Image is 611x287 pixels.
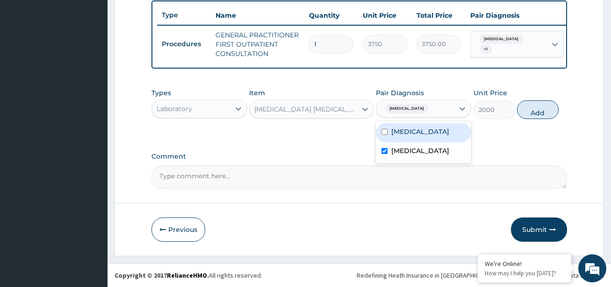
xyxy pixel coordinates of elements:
button: Previous [151,217,205,242]
span: [MEDICAL_DATA] [385,104,429,113]
div: Laboratory [157,104,192,113]
strong: Copyright © 2017 . [115,271,209,280]
td: Procedures [157,35,211,53]
th: Total Price [412,6,466,25]
div: Chat with us now [49,52,157,64]
span: [MEDICAL_DATA] [479,35,523,44]
th: Quantity [304,6,358,25]
footer: All rights reserved. [108,263,611,287]
label: Types [151,89,171,97]
th: Pair Diagnosis [466,6,568,25]
img: d_794563401_company_1708531726252_794563401 [17,47,38,70]
label: Item [249,88,265,98]
span: + 1 [479,45,492,54]
span: We're online! [54,85,129,179]
td: GENERAL PRACTITIONER FIRST OUTPATIENT CONSULTATION [211,26,304,63]
th: Name [211,6,304,25]
textarea: Type your message and hit 'Enter' [5,189,178,222]
label: [MEDICAL_DATA] [391,127,449,136]
div: [MEDICAL_DATA] [MEDICAL_DATA] (MP) RDT [254,105,357,114]
div: Redefining Heath Insurance in [GEOGRAPHIC_DATA] using Telemedicine and Data Science! [357,271,604,280]
th: Type [157,7,211,24]
label: Comment [151,153,567,161]
label: Unit Price [474,88,507,98]
div: Minimize live chat window [153,5,176,27]
label: [MEDICAL_DATA] [391,146,449,155]
p: How may I help you today? [485,269,564,277]
th: Unit Price [358,6,412,25]
button: Add [517,100,559,119]
button: Submit [511,217,567,242]
a: RelianceHMO [167,271,207,280]
label: Pair Diagnosis [376,88,424,98]
div: We're Online! [485,259,564,268]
